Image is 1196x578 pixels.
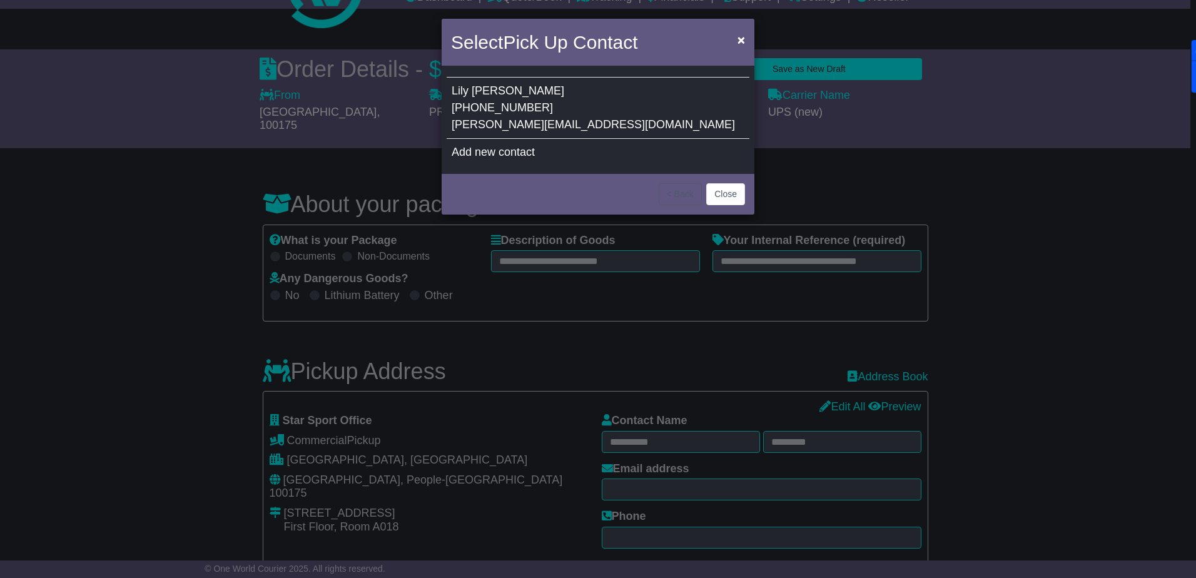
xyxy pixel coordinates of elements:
[472,84,564,97] span: [PERSON_NAME]
[452,146,535,158] span: Add new contact
[452,84,469,97] span: Lily
[706,183,745,205] button: Close
[503,32,567,53] span: Pick Up
[452,101,553,114] span: [PHONE_NUMBER]
[731,27,751,53] button: Close
[573,32,637,53] span: Contact
[659,183,702,205] button: < Back
[737,33,745,47] span: ×
[451,28,637,56] h4: Select
[452,118,735,131] span: [PERSON_NAME][EMAIL_ADDRESS][DOMAIN_NAME]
